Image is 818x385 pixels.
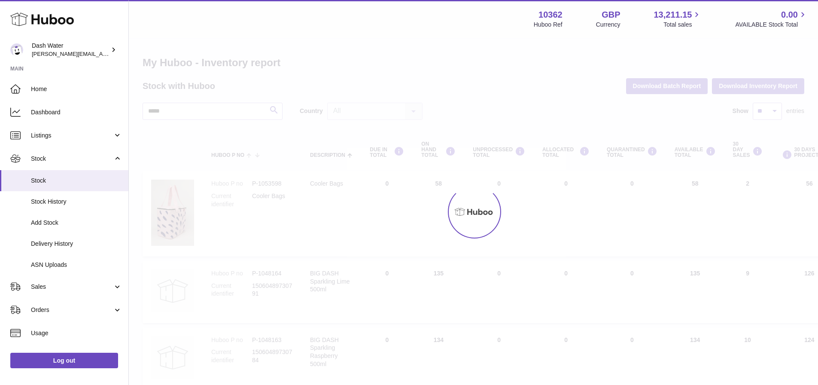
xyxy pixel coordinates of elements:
span: Total sales [663,21,702,29]
span: Listings [31,131,113,140]
span: ASN Uploads [31,261,122,269]
span: Stock [31,177,122,185]
div: Huboo Ref [534,21,563,29]
span: Stock History [31,198,122,206]
span: Delivery History [31,240,122,248]
span: Add Stock [31,219,122,227]
span: Usage [31,329,122,337]
div: Dash Water [32,42,109,58]
span: Sales [31,283,113,291]
span: Orders [31,306,113,314]
strong: GBP [602,9,620,21]
span: AVAILABLE Stock Total [735,21,808,29]
span: [PERSON_NAME][EMAIL_ADDRESS][DOMAIN_NAME] [32,50,172,57]
span: Stock [31,155,113,163]
a: Log out [10,353,118,368]
strong: 10362 [538,9,563,21]
div: Currency [596,21,620,29]
span: 13,211.15 [654,9,692,21]
span: 0.00 [781,9,798,21]
span: Home [31,85,122,93]
span: Dashboard [31,108,122,116]
img: james@dash-water.com [10,43,23,56]
a: 13,211.15 Total sales [654,9,702,29]
a: 0.00 AVAILABLE Stock Total [735,9,808,29]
